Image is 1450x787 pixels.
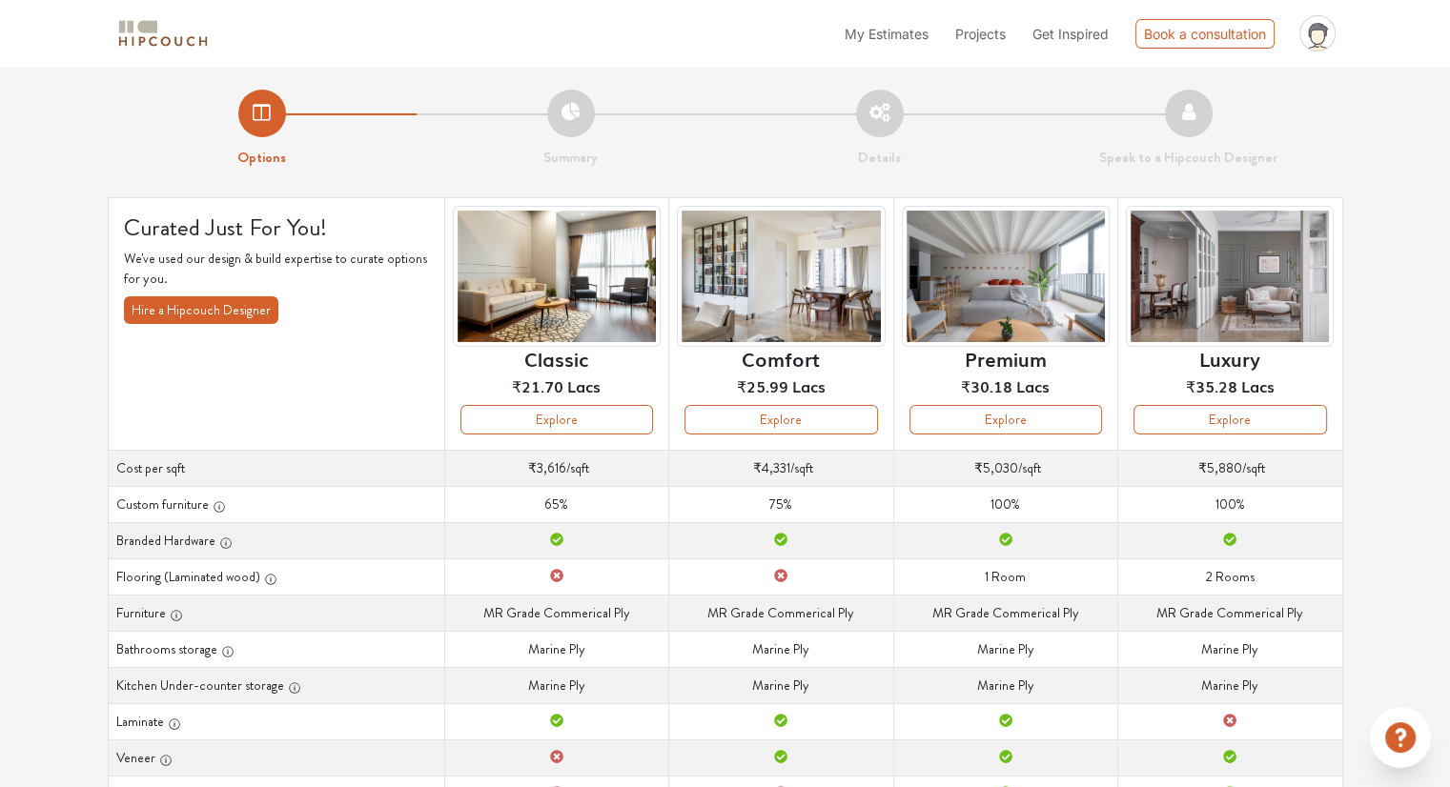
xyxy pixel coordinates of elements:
[237,147,286,168] strong: Options
[669,667,893,703] td: Marine Ply
[1135,19,1275,49] div: Book a consultation
[845,26,929,42] span: My Estimates
[543,147,598,168] strong: Summary
[108,486,444,522] th: Custom furniture
[669,450,893,486] td: /sqft
[1241,374,1275,397] span: Lacs
[124,296,278,324] button: Hire a Hipcouch Designer
[1099,147,1277,168] strong: Speak to a Hipcouch Designer
[1118,595,1342,631] td: MR Grade Commerical Ply
[893,486,1117,522] td: 100%
[961,374,1012,397] span: ₹30.18
[1032,26,1109,42] span: Get Inspired
[1186,374,1237,397] span: ₹35.28
[512,374,563,397] span: ₹21.70
[108,595,444,631] th: Furniture
[567,374,601,397] span: Lacs
[893,631,1117,667] td: Marine Ply
[902,206,1110,348] img: header-preview
[524,347,588,370] h6: Classic
[453,206,661,348] img: header-preview
[124,213,429,242] h4: Curated Just For You!
[893,667,1117,703] td: Marine Ply
[893,450,1117,486] td: /sqft
[737,374,788,397] span: ₹25.99
[792,374,826,397] span: Lacs
[444,631,668,667] td: Marine Ply
[753,458,790,477] span: ₹4,331
[115,17,211,50] img: logo-horizontal.svg
[528,458,566,477] span: ₹3,616
[893,595,1117,631] td: MR Grade Commerical Ply
[124,249,429,289] p: We've used our design & build expertise to curate options for you.
[742,347,820,370] h6: Comfort
[444,486,668,522] td: 65%
[965,347,1047,370] h6: Premium
[444,595,668,631] td: MR Grade Commerical Ply
[684,405,877,434] button: Explore
[1133,405,1326,434] button: Explore
[955,26,1006,42] span: Projects
[108,703,444,739] th: Laminate
[1118,450,1342,486] td: /sqft
[444,667,668,703] td: Marine Ply
[893,558,1117,595] td: 1 Room
[108,739,444,776] th: Veneer
[677,206,885,348] img: header-preview
[1016,374,1050,397] span: Lacs
[108,522,444,558] th: Branded Hardware
[108,450,444,486] th: Cost per sqft
[1118,631,1342,667] td: Marine Ply
[108,667,444,703] th: Kitchen Under-counter storage
[115,12,211,55] span: logo-horizontal.svg
[108,558,444,595] th: Flooring (Laminated wood)
[669,595,893,631] td: MR Grade Commerical Ply
[108,631,444,667] th: Bathrooms storage
[858,147,901,168] strong: Details
[669,486,893,522] td: 75%
[1118,667,1342,703] td: Marine Ply
[1199,347,1260,370] h6: Luxury
[1118,486,1342,522] td: 100%
[669,631,893,667] td: Marine Ply
[1118,558,1342,595] td: 2 Rooms
[1126,206,1334,348] img: header-preview
[460,405,653,434] button: Explore
[974,458,1018,477] span: ₹5,030
[444,450,668,486] td: /sqft
[909,405,1102,434] button: Explore
[1198,458,1242,477] span: ₹5,880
